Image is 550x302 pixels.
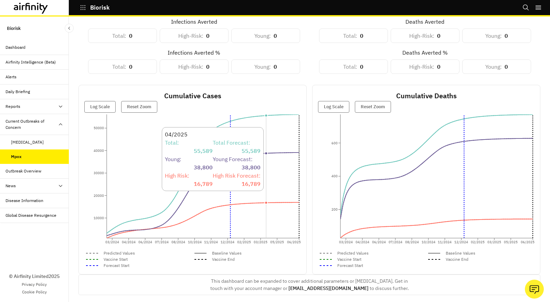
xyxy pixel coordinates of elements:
tspan: 12/2024 [221,240,234,244]
p: 0 [129,63,133,71]
div: [MEDICAL_DATA] [11,139,44,145]
p: 0 [129,32,133,40]
div: Deaths Averted [405,18,444,26]
div: Disease Information [6,198,43,204]
div: Dashboard [6,44,25,51]
button: Biorisk [80,2,110,13]
tspan: 02/2025 [471,240,485,244]
p: High-Risk : [178,63,203,71]
tspan: 11/2024 [438,240,452,244]
tspan: 400 [331,174,338,178]
tspan: 03/2024 [105,240,119,244]
div: Current Outbreaks of Concern [6,118,58,131]
p: Young : [254,32,271,40]
a: Cookie Policy [22,289,47,295]
div: Infections Averted [171,18,217,26]
div: Vaccine Start [318,256,426,262]
tspan: 10000 [94,216,104,220]
p: Young : [485,32,502,40]
p: High-Risk : [409,63,434,71]
p: Total : [343,32,357,40]
tspan: 04/2024 [356,240,369,244]
tspan: 11/2024 [204,240,218,244]
button: Search [522,2,529,13]
tspan: 10/2024 [188,240,202,244]
tspan: 06/2025 [287,240,301,244]
tspan: 05/2025 [504,240,518,244]
tspan: 03/2025 [254,240,267,244]
tspan: 03/2024 [339,240,353,244]
p: Cumulative Deaths [318,91,535,101]
p: 0 [206,32,210,40]
tspan: 12/2024 [454,240,468,244]
button: Log Scale [318,101,349,113]
button: Ask our analysts [525,280,544,299]
div: Forecast Start [84,262,193,269]
p: 0 [360,63,363,71]
p: 0 [437,32,441,40]
a: [EMAIL_ADDRESS][DOMAIN_NAME] [288,285,369,291]
tspan: 06/2024 [372,240,386,244]
p: 0 [274,63,277,71]
p: Total : [112,63,126,71]
tspan: 04/2024 [122,240,136,244]
p: High-Risk : [409,32,434,40]
tspan: 08/2024 [405,240,419,244]
tspan: 10/2024 [422,240,435,244]
div: Vaccine End [426,256,535,262]
p: 0 [360,32,363,40]
p: Cumulative Cases [84,91,301,101]
p: High-Risk : [178,32,203,40]
tspan: 20000 [94,193,104,198]
tspan: 02/2025 [237,240,251,244]
button: Log Scale [84,101,116,113]
button: Reset Zoom [121,101,157,113]
tspan: 03/2025 [487,240,501,244]
div: Infections Averted % [168,48,220,57]
p: Total : [112,32,126,40]
div: Airfinity Intelligence (Beta) [6,59,56,65]
div: Outbreak Overview [6,168,41,174]
p: 0 [206,63,210,71]
p: © Airfinity Limited 2025 [9,273,60,280]
div: Vaccine Start [84,256,193,262]
tspan: 600 [331,141,338,145]
button: Reset Zoom [355,101,391,113]
div: Alerts [6,74,17,80]
p: Young : [485,63,502,71]
tspan: 50000 [94,126,104,130]
p: This dashboard can be expanded to cover additional parameters or [MEDICAL_DATA]. Get in touch wit... [140,278,479,292]
div: News [6,183,16,189]
div: Mpox [11,154,22,160]
tspan: 08/2024 [171,240,185,244]
p: 0 [437,63,441,71]
div: Deaths Averted % [402,48,448,57]
p: Biorisk [7,22,21,35]
tspan: 07/2024 [389,240,402,244]
tspan: 05/2025 [270,240,284,244]
div: Reports [6,103,20,110]
tspan: 200 [331,207,338,212]
div: Forecast Start [318,262,426,269]
div: Vaccine End [193,256,301,262]
p: Total : [343,63,357,71]
div: Predicted Values [84,250,193,256]
p: 0 [505,32,508,40]
div: Global Disease Resurgence [6,212,56,219]
button: Close Sidebar [65,24,74,33]
tspan: 06/2025 [521,240,535,244]
a: Privacy Policy [22,281,47,288]
p: Young : [254,63,271,71]
tspan: 40000 [94,148,104,153]
div: Predicted Values [318,250,426,256]
div: Baseline Values [426,250,535,256]
tspan: 30000 [94,171,104,175]
tspan: 07/2024 [155,240,169,244]
div: Daily Briefing [6,89,30,95]
p: Biorisk [90,4,110,11]
div: Baseline Values [193,250,301,256]
tspan: 06/2024 [138,240,152,244]
p: 0 [505,63,508,71]
p: 0 [274,32,277,40]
